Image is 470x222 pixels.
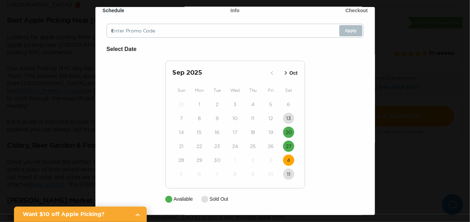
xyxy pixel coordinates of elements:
[232,143,238,150] time: 24
[226,86,244,95] div: Wed
[268,171,273,178] time: 10
[233,129,237,136] time: 17
[229,113,240,124] button: 10
[280,67,299,79] button: Oct
[283,141,294,152] button: 27
[216,171,218,178] time: 7
[250,143,256,150] time: 25
[194,113,205,124] button: 8
[196,157,202,164] time: 29
[265,155,276,166] button: 3
[214,143,220,150] time: 23
[247,141,259,152] button: 25
[176,141,187,152] button: 21
[286,115,291,122] time: 13
[251,171,254,178] time: 9
[244,86,262,95] div: Thu
[231,7,240,14] h6: Info
[179,143,184,150] time: 21
[289,69,297,77] p: Oct
[287,157,290,164] time: 4
[229,155,240,166] button: 1
[283,99,294,110] button: 6
[198,115,201,122] time: 8
[233,171,237,178] time: 8
[198,101,200,108] time: 1
[346,7,368,14] h6: Checkout
[194,169,205,180] button: 6
[197,129,202,136] time: 15
[190,86,208,95] div: Mon
[287,171,290,178] time: 11
[211,127,223,138] button: 16
[211,155,223,166] button: 30
[14,207,147,222] a: Want $10 off Apple Picking?
[211,169,223,180] button: 7
[23,210,129,219] h2: Want $10 off Apple Picking?
[285,129,292,136] time: 20
[229,169,240,180] button: 8
[211,113,223,124] button: 9
[265,99,276,110] button: 5
[265,141,276,152] button: 26
[265,113,276,124] button: 12
[229,99,240,110] button: 3
[232,115,238,122] time: 10
[287,101,290,108] time: 6
[247,113,259,124] button: 11
[176,155,187,166] button: 28
[283,113,294,124] button: 13
[251,129,255,136] time: 18
[196,143,202,150] time: 22
[179,129,184,136] time: 14
[247,155,259,166] button: 2
[247,99,259,110] button: 4
[252,157,254,164] time: 2
[268,115,273,122] time: 12
[179,101,184,108] time: 31
[251,115,255,122] time: 11
[283,169,294,180] button: 11
[194,99,205,110] button: 1
[251,101,254,108] time: 4
[180,171,183,178] time: 5
[229,127,240,138] button: 17
[176,169,187,180] button: 5
[179,157,185,164] time: 28
[194,127,205,138] button: 15
[211,141,223,152] button: 23
[215,129,219,136] time: 16
[229,141,240,152] button: 24
[268,129,273,136] time: 19
[216,101,218,108] time: 2
[286,143,291,150] time: 27
[180,115,183,122] time: 7
[194,155,205,166] button: 29
[176,127,187,138] button: 14
[268,143,274,150] time: 26
[280,86,297,95] div: Sat
[233,101,237,108] time: 3
[176,113,187,124] button: 7
[198,171,201,178] time: 6
[210,195,228,203] p: Sold Out
[174,195,193,203] p: Available
[107,45,364,54] h6: Select Date
[265,169,276,180] button: 10
[283,127,294,138] button: 20
[176,99,187,110] button: 31
[234,157,236,164] time: 1
[283,155,294,166] button: 4
[216,115,219,122] time: 9
[247,127,259,138] button: 18
[247,169,259,180] button: 9
[211,99,223,110] button: 2
[173,68,267,78] h2: Sep 2025
[265,127,276,138] button: 19
[269,101,272,108] time: 5
[194,141,205,152] button: 22
[269,157,272,164] time: 3
[214,157,220,164] time: 30
[173,86,190,95] div: Sun
[208,86,226,95] div: Tue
